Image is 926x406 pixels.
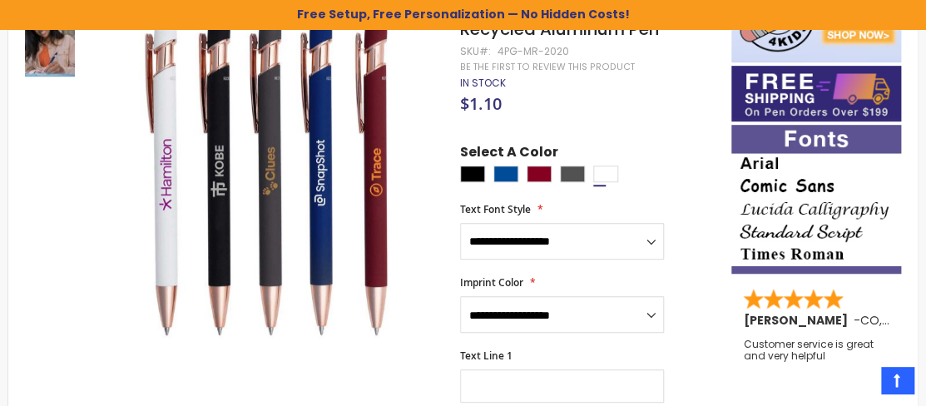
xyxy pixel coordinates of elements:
[731,66,901,121] img: Free shipping on orders over $199
[460,275,523,290] span: Imprint Color
[460,77,506,90] div: Availability
[527,166,552,182] div: Burgundy
[859,312,879,329] span: CO
[460,92,502,115] span: $1.10
[460,61,635,73] a: Be the first to review this product
[789,361,926,406] iframe: Google Customer Reviews
[460,166,485,182] div: Black
[498,45,569,58] div: 4PG-MR-2020
[743,339,889,374] div: Customer service is great and very helpful
[25,27,75,77] img: Custom Lexi Rose Gold Stylus Soft Touch Recycled Aluminum Pen
[460,76,506,90] span: In stock
[593,166,618,182] div: White
[460,202,531,216] span: Text Font Style
[731,125,901,274] img: font-personalization-examples
[460,44,491,58] strong: SKU
[743,312,853,329] span: [PERSON_NAME]
[460,349,513,363] span: Text Line 1
[25,25,75,77] div: Custom Lexi Rose Gold Stylus Soft Touch Recycled Aluminum Pen
[493,166,518,182] div: Dark Blue
[460,143,558,166] span: Select A Color
[560,166,585,182] div: Gunmetal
